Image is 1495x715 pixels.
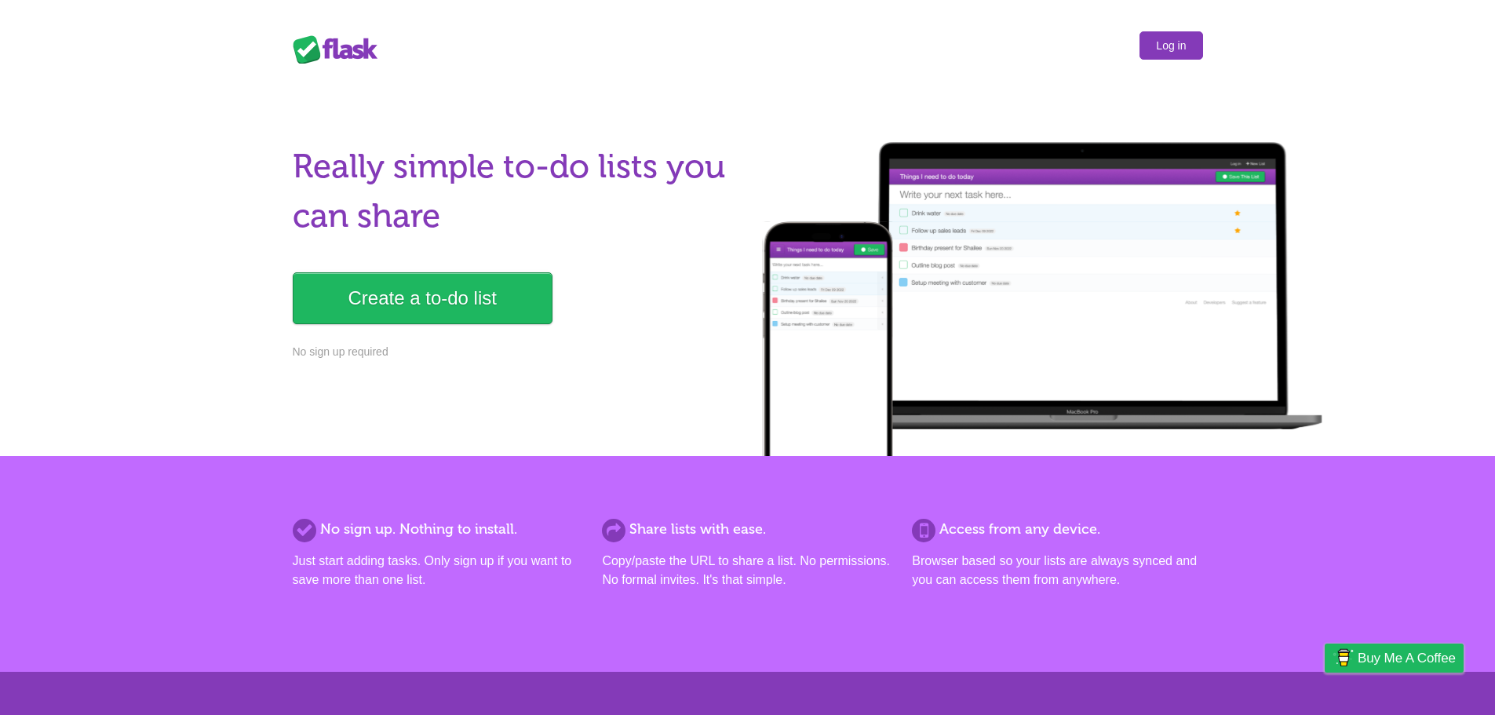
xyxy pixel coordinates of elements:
[1333,644,1354,671] img: Buy me a coffee
[1358,644,1456,672] span: Buy me a coffee
[602,519,892,540] h2: Share lists with ease.
[293,519,583,540] h2: No sign up. Nothing to install.
[602,552,892,589] p: Copy/paste the URL to share a list. No permissions. No formal invites. It's that simple.
[293,344,738,360] p: No sign up required
[293,35,387,64] div: Flask Lists
[293,142,738,241] h1: Really simple to-do lists you can share
[1139,31,1202,60] a: Log in
[293,552,583,589] p: Just start adding tasks. Only sign up if you want to save more than one list.
[1325,644,1464,673] a: Buy me a coffee
[912,552,1202,589] p: Browser based so your lists are always synced and you can access them from anywhere.
[293,272,552,324] a: Create a to-do list
[912,519,1202,540] h2: Access from any device.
